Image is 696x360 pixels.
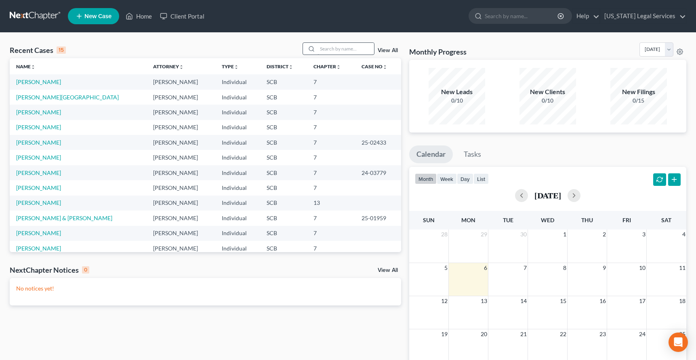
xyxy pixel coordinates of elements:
[519,329,528,339] span: 21
[215,165,260,180] td: Individual
[147,241,215,256] td: [PERSON_NAME]
[415,173,437,184] button: month
[215,135,260,150] td: Individual
[641,229,646,239] span: 3
[260,135,307,150] td: SCB
[362,63,387,69] a: Case Nounfold_more
[378,48,398,53] a: View All
[409,47,467,57] h3: Monthly Progress
[147,165,215,180] td: [PERSON_NAME]
[519,87,576,97] div: New Clients
[16,229,61,236] a: [PERSON_NAME]
[215,196,260,211] td: Individual
[147,120,215,135] td: [PERSON_NAME]
[485,8,559,23] input: Search by name...
[122,9,156,23] a: Home
[483,263,488,273] span: 6
[409,145,453,163] a: Calendar
[10,45,66,55] div: Recent Cases
[355,211,401,225] td: 25-01959
[31,65,36,69] i: unfold_more
[480,329,488,339] span: 20
[16,78,61,85] a: [PERSON_NAME]
[82,266,89,274] div: 0
[661,217,671,223] span: Sat
[318,43,374,55] input: Search by name...
[307,180,355,195] td: 7
[215,150,260,165] td: Individual
[429,97,485,105] div: 0/10
[307,135,355,150] td: 7
[16,169,61,176] a: [PERSON_NAME]
[307,196,355,211] td: 13
[215,211,260,225] td: Individual
[215,90,260,105] td: Individual
[307,165,355,180] td: 7
[440,329,448,339] span: 19
[457,173,473,184] button: day
[147,180,215,195] td: [PERSON_NAME]
[16,215,112,221] a: [PERSON_NAME] & [PERSON_NAME]
[260,241,307,256] td: SCB
[147,196,215,211] td: [PERSON_NAME]
[559,296,567,306] span: 15
[267,63,293,69] a: Districtunfold_more
[600,9,686,23] a: [US_STATE] Legal Services
[307,105,355,120] td: 7
[153,63,184,69] a: Attorneyunfold_more
[678,263,686,273] span: 11
[440,296,448,306] span: 12
[147,226,215,241] td: [PERSON_NAME]
[16,63,36,69] a: Nameunfold_more
[355,135,401,150] td: 25-02433
[562,229,567,239] span: 1
[678,296,686,306] span: 18
[147,135,215,150] td: [PERSON_NAME]
[610,97,667,105] div: 0/15
[355,165,401,180] td: 24-03779
[16,184,61,191] a: [PERSON_NAME]
[473,173,489,184] button: list
[480,229,488,239] span: 29
[307,74,355,89] td: 7
[156,9,208,23] a: Client Portal
[503,217,513,223] span: Tue
[260,180,307,195] td: SCB
[84,13,111,19] span: New Case
[16,245,61,252] a: [PERSON_NAME]
[16,124,61,131] a: [PERSON_NAME]
[307,226,355,241] td: 7
[599,329,607,339] span: 23
[562,263,567,273] span: 8
[519,296,528,306] span: 14
[215,226,260,241] td: Individual
[288,65,293,69] i: unfold_more
[534,191,561,200] h2: [DATE]
[669,333,688,352] div: Open Intercom Messenger
[444,263,448,273] span: 5
[581,217,593,223] span: Thu
[383,65,387,69] i: unfold_more
[440,229,448,239] span: 28
[260,150,307,165] td: SCB
[10,265,89,275] div: NextChapter Notices
[147,105,215,120] td: [PERSON_NAME]
[638,296,646,306] span: 17
[57,46,66,54] div: 15
[519,97,576,105] div: 0/10
[260,165,307,180] td: SCB
[541,217,554,223] span: Wed
[307,150,355,165] td: 7
[215,180,260,195] td: Individual
[602,229,607,239] span: 2
[602,263,607,273] span: 9
[638,263,646,273] span: 10
[260,90,307,105] td: SCB
[215,74,260,89] td: Individual
[215,120,260,135] td: Individual
[260,226,307,241] td: SCB
[147,90,215,105] td: [PERSON_NAME]
[559,329,567,339] span: 22
[437,173,457,184] button: week
[260,105,307,120] td: SCB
